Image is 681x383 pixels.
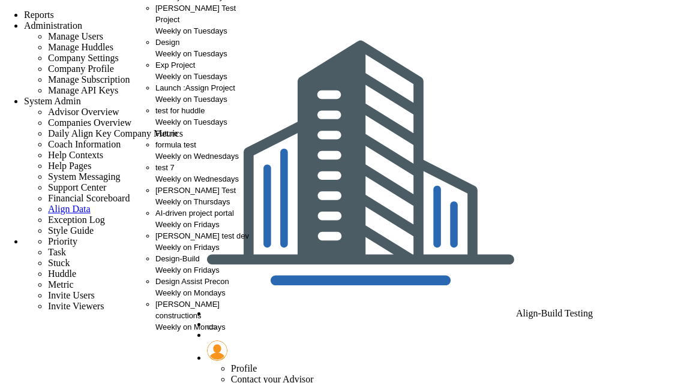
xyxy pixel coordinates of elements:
[48,128,183,138] span: Daily Align Key Company Metrics
[24,10,54,20] span: Reports
[155,94,251,105] div: Weekly on Tuesdays
[155,116,251,128] div: Weekly on Tuesdays
[48,258,70,268] span: Stuck
[155,254,200,263] span: Design-Build
[48,74,130,85] span: Manage Subscription
[48,193,130,203] span: Financial Scoreboard
[24,20,82,31] span: Administration
[48,85,118,95] span: Manage API Keys
[48,204,91,214] a: Align Data
[155,242,251,253] div: Weekly on Fridays
[155,48,251,59] div: Weekly on Tuesdays
[155,173,251,185] div: Weekly on Wednesdays
[48,215,105,225] span: Exception Log
[155,186,236,195] span: [PERSON_NAME] Test
[155,128,251,139] div: Future
[155,287,251,298] div: Weekly on Mondays
[155,140,196,149] span: formula test
[48,139,121,149] span: Coach Information
[155,25,251,37] div: Weekly on Tuesdays
[48,150,103,160] span: Help Contexts
[48,225,94,236] span: Style Guide
[155,83,235,92] span: Launch :Assign Project
[48,117,131,128] span: Companies Overview
[207,330,593,340] li: Help & Frequently Asked Questions (FAQ)
[48,107,119,117] span: Advisor Overview
[516,308,593,318] span: Align-Build Testing
[48,161,91,171] span: Help Pages
[207,340,227,361] img: 157261.Person.photo
[155,300,220,320] span: [PERSON_NAME] constructions
[155,38,179,47] span: Design
[155,61,195,70] span: Exp Project
[48,171,120,182] span: System Messaging
[48,279,74,289] span: Metric
[48,64,114,74] span: Company Profile
[48,182,106,192] span: Support Center
[155,163,175,172] span: test 7
[24,96,81,106] span: System Admin
[155,71,251,82] div: Weekly on Tuesdays
[48,236,77,246] span: Priority
[155,219,251,230] div: Weekly on Fridays
[155,277,229,286] span: Design Assist Precon
[231,363,257,373] span: Profile
[155,264,251,276] div: Weekly on Fridays
[48,42,113,52] span: Manage Huddles
[48,247,66,257] span: Task
[155,150,251,162] div: Weekly on Wednesdays
[155,209,234,218] span: AI-driven project portal
[48,31,103,41] span: Manage Users
[48,269,76,279] span: Huddle
[48,53,119,63] span: Company Settings
[48,290,95,300] span: Invite Users
[155,231,249,240] span: [PERSON_NAME] test dev
[207,319,593,330] li: Announcements
[155,4,236,24] span: [PERSON_NAME] Test Project
[48,301,104,311] span: Invite Viewers
[155,106,205,115] span: test for huddle
[207,10,514,316] img: 28669.Company.photo
[155,321,251,333] div: Weekly on Mondays
[155,196,251,207] div: Weekly on Thursdays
